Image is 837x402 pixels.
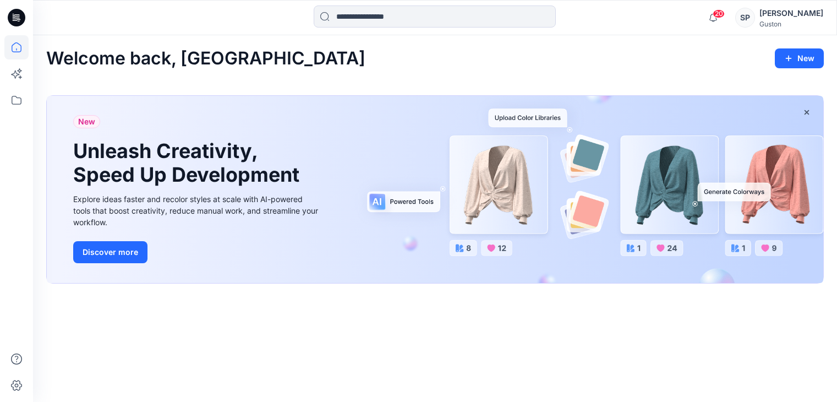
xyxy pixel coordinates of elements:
[73,139,304,187] h1: Unleash Creativity, Speed Up Development
[73,193,321,228] div: Explore ideas faster and recolor styles at scale with AI-powered tools that boost creativity, red...
[78,115,95,128] span: New
[775,48,824,68] button: New
[759,7,823,20] div: [PERSON_NAME]
[713,9,725,18] span: 20
[73,241,321,263] a: Discover more
[73,241,147,263] button: Discover more
[759,20,823,28] div: Guston
[46,48,365,69] h2: Welcome back, [GEOGRAPHIC_DATA]
[735,8,755,28] div: SP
